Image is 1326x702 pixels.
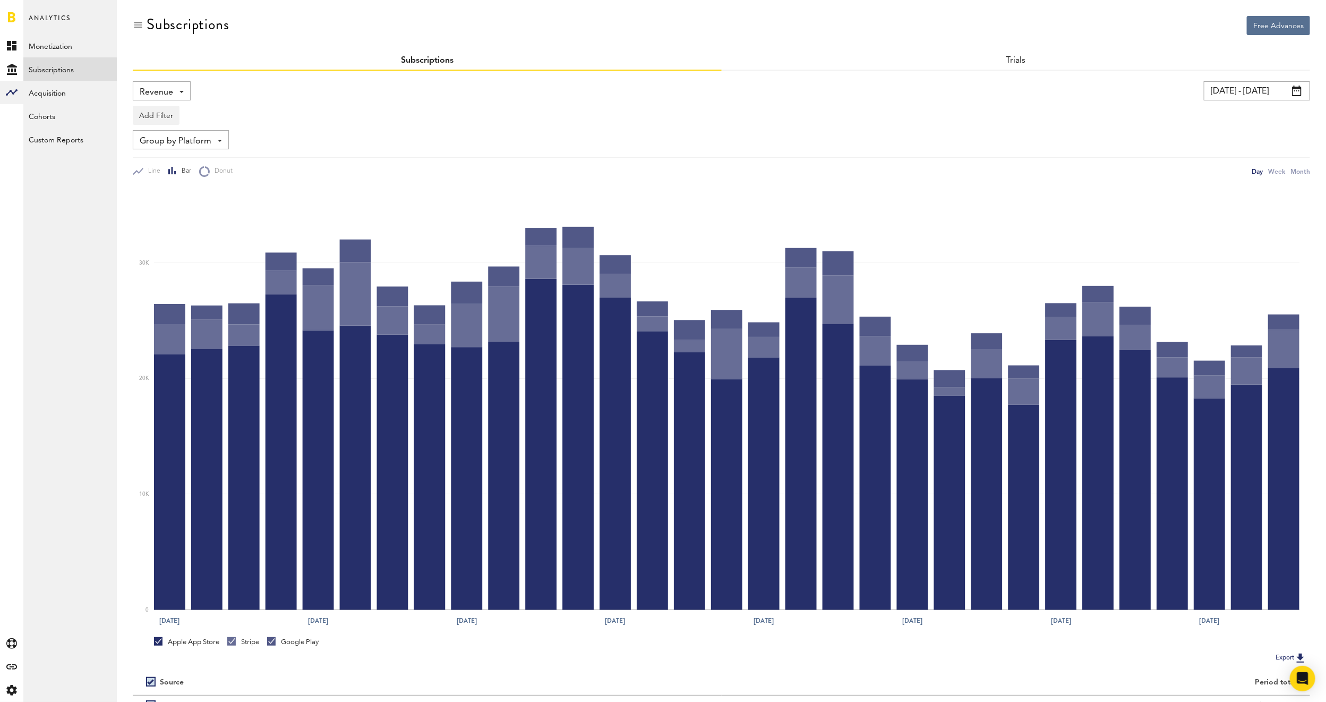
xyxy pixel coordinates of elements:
[177,167,191,176] span: Bar
[308,616,328,625] text: [DATE]
[227,637,259,647] div: Stripe
[23,81,117,104] a: Acquisition
[1294,652,1307,664] img: Export
[754,616,774,625] text: [DATE]
[23,104,117,128] a: Cohorts
[146,607,149,613] text: 0
[605,616,625,625] text: [DATE]
[1290,166,1310,177] div: Month
[147,16,229,33] div: Subscriptions
[1247,16,1310,35] button: Free Advances
[1006,56,1025,65] a: Trials
[154,637,219,647] div: Apple App Store
[267,637,319,647] div: Google Play
[23,57,117,81] a: Subscriptions
[401,56,454,65] a: Subscriptions
[159,616,179,625] text: [DATE]
[140,83,173,102] span: Revenue
[23,34,117,57] a: Monetization
[160,678,184,687] div: Source
[457,616,477,625] text: [DATE]
[139,492,149,497] text: 10K
[23,128,117,151] a: Custom Reports
[1051,616,1071,625] text: [DATE]
[1199,616,1219,625] text: [DATE]
[133,106,179,125] button: Add Filter
[1268,166,1285,177] div: Week
[735,678,1297,687] div: Period total
[21,7,59,17] span: Support
[139,376,149,381] text: 20K
[902,616,922,625] text: [DATE]
[210,167,233,176] span: Donut
[143,167,160,176] span: Line
[139,260,149,266] text: 30K
[29,12,71,34] span: Analytics
[140,132,211,150] span: Group by Platform
[1252,166,1263,177] div: Day
[1272,651,1310,665] button: Export
[1290,666,1315,691] div: Open Intercom Messenger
